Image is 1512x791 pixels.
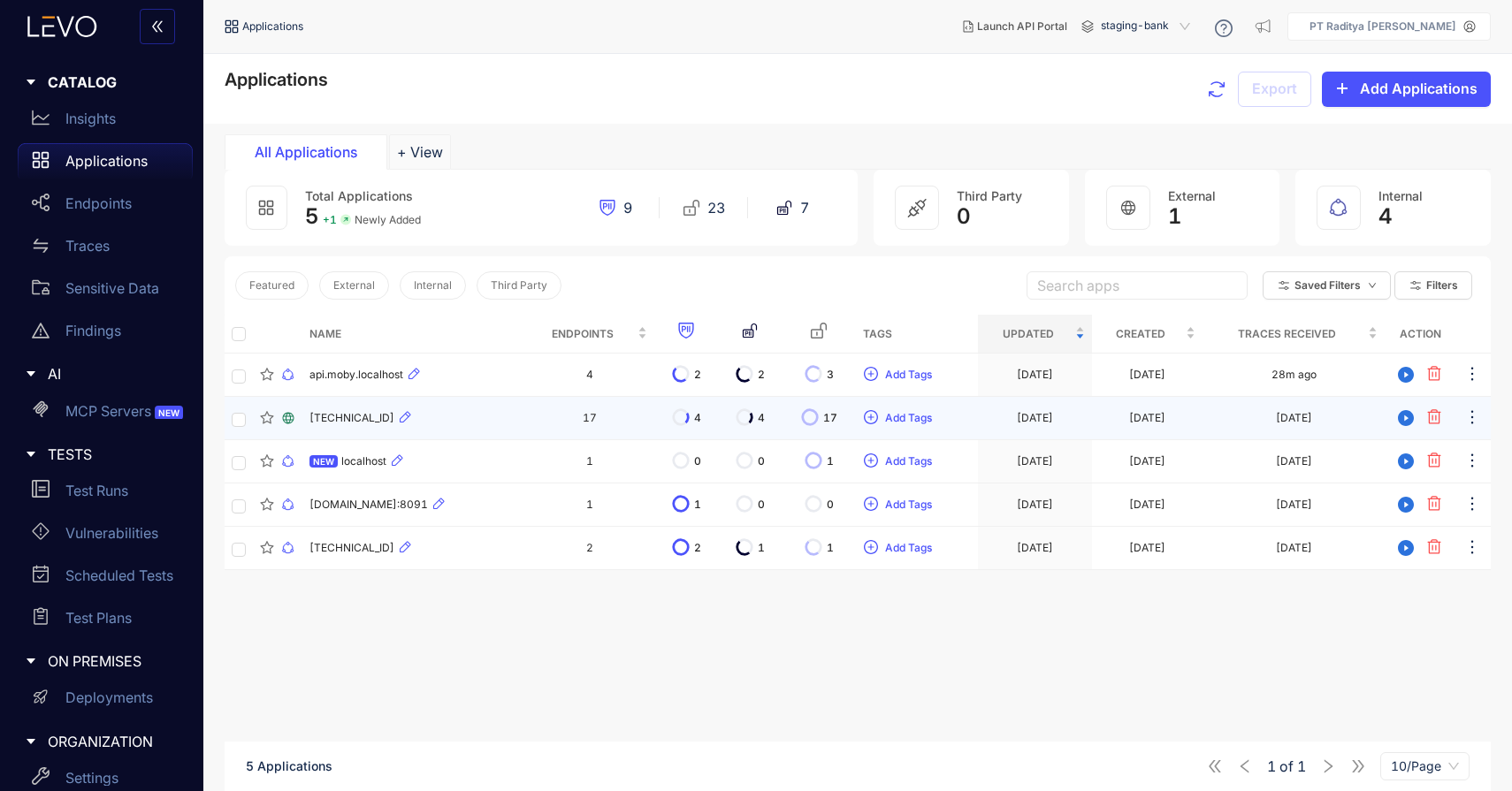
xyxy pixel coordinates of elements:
div: AI [11,355,193,392]
button: ellipsis [1462,534,1482,562]
button: Export [1238,72,1311,107]
span: Total Applications [305,188,413,203]
a: Deployments [18,681,193,723]
span: Created [1099,324,1183,344]
span: Add Tags [885,542,932,554]
span: 4 [694,412,701,424]
p: Traces [65,238,110,254]
th: Endpoints [525,315,654,354]
span: Add Tags [885,412,932,424]
button: Saved Filtersdown [1263,271,1391,300]
th: Action [1385,315,1455,354]
span: star [260,498,274,512]
p: Findings [65,323,121,338]
a: Insights [18,101,193,143]
span: Add Applications [1360,80,1478,96]
button: plus-circleAdd Tags [863,491,933,519]
span: plus-circle [864,367,878,383]
span: NEW [309,455,338,468]
button: plus-circleAdd Tags [863,534,933,562]
span: swap [32,237,50,255]
span: plus-circle [864,453,878,469]
span: 1 [1297,758,1306,774]
span: 17 [823,412,837,424]
button: plus-circleAdd Tags [863,361,933,389]
span: plus [1335,81,1349,97]
td: 17 [525,397,654,440]
span: down [1368,281,1377,291]
span: caret-right [25,655,37,667]
span: play-circle [1393,497,1419,513]
span: 4 [1378,204,1393,229]
button: Internal [400,271,466,300]
span: star [260,454,274,468]
span: 0 [957,204,971,229]
button: ellipsis [1462,404,1482,432]
span: of [1267,758,1306,774]
span: plus-circle [864,410,878,426]
span: caret-right [25,448,37,460]
td: 1 [525,483,654,527]
span: Featured [249,279,294,292]
div: 28m ago [1271,369,1317,381]
span: warning [32,322,50,339]
span: caret-right [25,735,37,748]
div: [DATE] [1017,455,1053,468]
span: Filters [1426,279,1458,292]
span: 1 [1267,758,1276,774]
span: Traces Received [1210,324,1364,344]
span: star [260,541,274,555]
span: ellipsis [1463,365,1481,385]
div: [DATE] [1129,542,1165,554]
button: Featured [235,271,309,300]
p: PT Raditya [PERSON_NAME] [1310,20,1456,33]
div: ORGANIZATION [11,723,193,760]
span: Third Party [491,279,547,292]
div: [DATE] [1017,412,1053,424]
p: Settings [65,770,118,786]
button: Add tab [389,134,451,170]
span: 5 [305,203,319,229]
div: [DATE] [1276,542,1312,554]
span: 0 [827,498,834,511]
button: External [319,271,389,300]
div: TESTS [11,436,193,473]
span: ellipsis [1463,408,1481,429]
span: CATALOG [48,74,179,90]
a: Sensitive Data [18,270,193,313]
th: Traces Received [1203,315,1385,354]
button: plus-circleAdd Tags [863,447,933,475]
p: Deployments [65,689,153,705]
span: Saved Filters [1294,279,1361,292]
div: [DATE] [1017,542,1053,554]
p: Applications [65,153,148,169]
a: Findings [18,313,193,355]
span: Add Tags [885,369,932,381]
span: play-circle [1393,453,1419,469]
span: Internal [414,279,452,292]
span: External [333,279,375,292]
span: ellipsis [1463,495,1481,515]
a: MCP ServersNEW [18,393,193,436]
button: ellipsis [1462,491,1482,519]
a: Vulnerabilities [18,515,193,558]
span: 23 [707,200,725,216]
span: 9 [623,200,632,216]
span: Third Party [957,188,1022,203]
span: 2 [758,369,765,381]
button: plusAdd Applications [1322,72,1491,107]
p: MCP Servers [65,403,187,419]
span: ellipsis [1463,452,1481,472]
button: ellipsis [1462,361,1482,389]
span: Launch API Portal [977,20,1067,33]
span: star [260,411,274,425]
div: [DATE] [1129,369,1165,381]
span: Internal [1378,188,1423,203]
span: 10/Page [1391,753,1459,780]
div: [DATE] [1129,455,1165,468]
span: caret-right [25,76,37,88]
div: ON PREMISES [11,643,193,680]
div: [DATE] [1017,369,1053,381]
span: [DOMAIN_NAME]:8091 [309,498,428,511]
span: 1 [1168,204,1182,229]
